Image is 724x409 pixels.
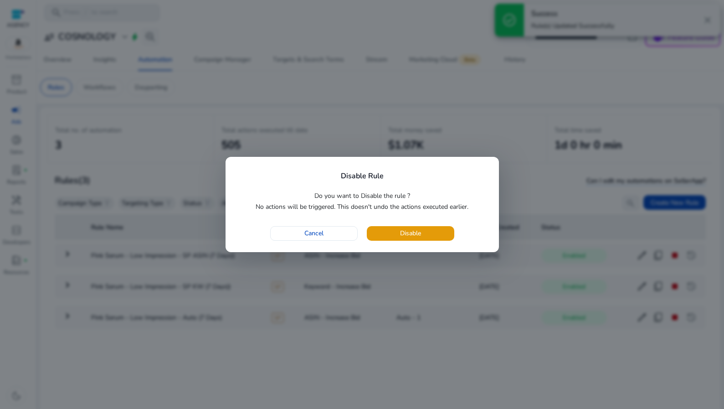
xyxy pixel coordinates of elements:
[304,228,323,238] span: Cancel
[270,226,358,241] button: Cancel
[341,172,384,181] h4: Disable Rule
[367,226,454,241] button: Disable
[237,191,488,212] p: Do you want to Disable the rule ? No actions will be triggered. This doesn't undo the actions exe...
[400,228,421,238] span: Disable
